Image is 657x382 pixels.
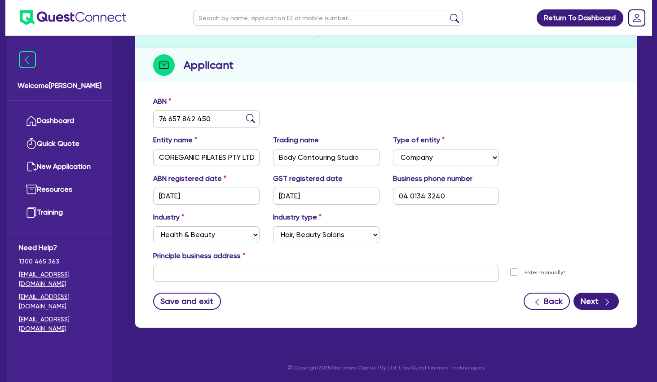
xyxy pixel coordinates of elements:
label: Business phone number [393,173,472,184]
span: 1300 465 363 [19,257,100,266]
label: Industry type [273,212,322,223]
span: Contracts [386,28,420,36]
a: Dropdown toggle [625,6,648,30]
span: Welcome [PERSON_NAME] [18,80,101,91]
img: quest-connect-logo-blue [20,10,126,25]
a: [EMAIL_ADDRESS][DOMAIN_NAME] [19,292,100,311]
button: Back [524,293,570,310]
a: Dashboard [19,110,100,132]
span: Guarantors [240,28,278,36]
button: Save and exit [153,293,221,310]
span: Notes [345,28,366,36]
span: Need Help? [19,242,100,253]
img: new-application [26,161,37,172]
label: Enter manually? [525,268,566,277]
span: Quotes [150,28,176,37]
label: Trading name [273,135,319,145]
label: Entity name [153,135,197,145]
img: quick-quote [26,138,37,149]
img: resources [26,184,37,195]
img: training [26,207,37,218]
input: Search by name, application ID or mobile number... [193,10,463,26]
a: Quick Quote [19,132,100,155]
label: Principle business address [153,250,245,261]
input: DD / MM / YYYY [273,188,379,205]
img: step-icon [153,54,175,76]
a: Training [19,201,100,224]
h2: Applicant [184,57,234,73]
img: icon-menu-close [19,51,36,68]
label: ABN [153,96,171,107]
a: Resources [19,178,100,201]
span: Applicant [195,28,227,36]
a: [EMAIL_ADDRESS][DOMAIN_NAME] [19,315,100,334]
a: [EMAIL_ADDRESS][DOMAIN_NAME] [19,270,100,289]
label: Industry [153,212,184,223]
a: New Application [19,155,100,178]
label: Type of entity [393,135,445,145]
img: abn-lookup icon [246,114,255,123]
label: ABN registered date [153,173,226,184]
span: Security [294,28,321,37]
p: © Copyright 2025 Oneteam Capital Pty Ltd T/as Quest Finance Technologies [129,364,643,372]
a: Return To Dashboard [537,9,623,26]
input: DD / MM / YYYY [153,188,260,205]
label: GST registered date [273,173,343,184]
button: Next [573,293,619,310]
